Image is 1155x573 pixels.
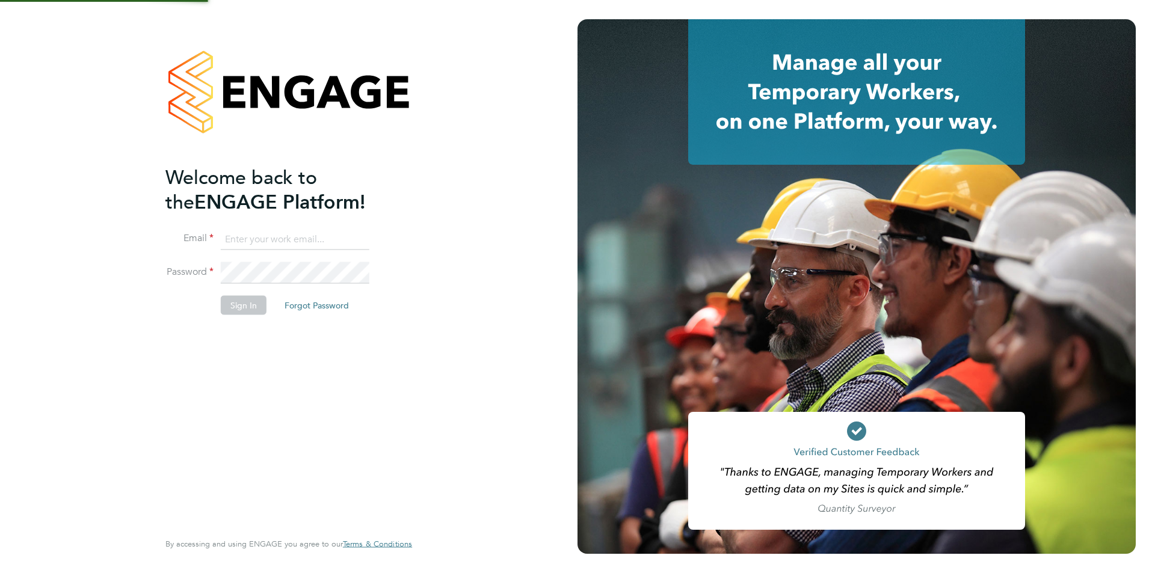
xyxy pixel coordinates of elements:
input: Enter your work email... [221,228,369,250]
button: Forgot Password [275,296,359,315]
button: Sign In [221,296,266,315]
h2: ENGAGE Platform! [165,165,400,214]
span: Welcome back to the [165,165,317,213]
label: Email [165,232,214,245]
label: Password [165,266,214,278]
span: Terms & Conditions [343,539,412,549]
a: Terms & Conditions [343,539,412,549]
span: By accessing and using ENGAGE you agree to our [165,539,412,549]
